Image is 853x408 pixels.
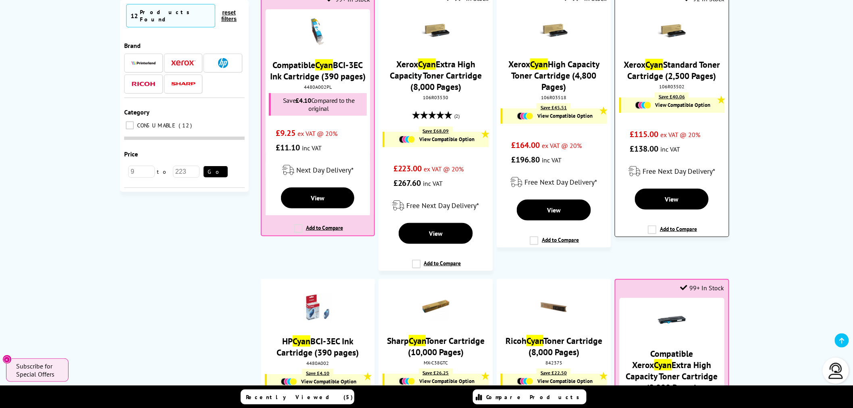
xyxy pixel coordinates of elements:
[658,306,686,334] img: K18235ZA-small.gif
[537,112,593,119] span: View Compatible Option
[124,150,138,158] span: Price
[422,293,450,321] img: MX-C38GTC-small.gif
[387,335,485,358] a: SharpCyanToner Cartridge (10,000 Pages)
[409,335,426,346] mark: Cyan
[407,201,479,210] span: Free Next Day Delivery*
[537,368,571,377] div: Save £22.50
[680,284,724,292] div: 99+ In Stock
[655,102,711,108] span: View Compatible Option
[507,378,603,385] a: View Compatible Option
[645,59,663,70] mark: Cyan
[507,112,603,120] a: View Compatible Option
[660,145,680,153] span: inc VAT
[537,103,571,112] div: Save £45.51
[530,58,548,70] mark: Cyan
[517,200,591,221] a: View
[171,82,196,86] img: Sharp
[654,359,672,371] mark: Cyan
[276,128,296,138] span: £9.25
[390,58,482,92] a: XeroxCyanExtra High Capacity Toner Cartridge (8,000 Pages)
[171,60,196,66] img: Xerox
[635,189,709,210] a: View
[512,140,540,150] span: £164.00
[412,260,461,275] label: Add to Compare
[131,12,138,20] span: 12
[503,94,605,100] div: 106R03518
[422,17,450,45] img: Xerox-106R03530-Small.gif
[215,9,243,23] button: reset filters
[294,224,343,239] label: Add to Compare
[630,144,658,154] span: £138.00
[418,58,436,70] mark: Cyan
[626,348,718,393] a: Compatible XeroxCyanExtra High Capacity Toner Cartridge (8,000 Pages)
[124,42,141,50] span: Brand
[393,163,422,174] span: £223.00
[266,159,370,181] div: modal_delivery
[155,168,173,175] span: to
[473,389,587,404] a: Compare Products
[218,58,228,68] img: HP
[393,178,421,188] span: £267.60
[241,389,354,404] a: Recently Viewed (5)
[508,58,599,92] a: XeroxCyanHigh Capacity Toner Cartridge (4,800 Pages)
[304,293,332,322] img: 4480A002.gif
[304,17,332,46] img: PTBCI3C-small.png
[423,179,443,187] span: inc VAT
[501,171,607,194] div: modal_delivery
[542,156,562,164] span: inc VAT
[311,194,325,202] span: View
[419,378,474,385] span: View Compatible Option
[124,108,150,116] span: Category
[530,236,579,252] label: Add to Compare
[315,59,333,71] mark: Cyan
[268,84,368,90] div: 4480A002PL
[454,108,460,124] span: (2)
[506,335,602,358] a: RicohCyanToner Cartridge (8,000 Pages)
[246,393,353,401] span: Recently Viewed (5)
[665,195,679,203] span: View
[269,93,367,116] div: Save Compared to the original
[293,335,310,347] mark: Cyan
[204,166,228,177] button: Go
[296,165,354,175] span: Next Day Delivery*
[524,177,597,187] span: Free Next Day Delivery*
[301,378,356,385] span: View Compatible Option
[655,92,689,101] div: Save £40.06
[517,378,533,385] img: Cartridges
[540,17,568,45] img: Xerox-106R03518-Small.gif
[828,363,844,379] img: user-headset-light.svg
[298,129,338,137] span: ex VAT @ 20%
[296,96,311,104] span: £4.10
[424,165,464,173] span: ex VAT @ 20%
[540,293,568,321] img: ricoh-842375-small.png
[660,131,700,139] span: ex VAT @ 20%
[389,378,485,385] a: View Compatible Option
[281,187,354,208] a: View
[131,61,156,65] img: Printerland
[399,136,415,143] img: Cartridges
[624,59,720,81] a: XeroxCyanStandard Toner Cartridge (2,500 Pages)
[630,129,658,139] span: £115.00
[2,355,12,364] button: Close
[621,83,722,90] div: 106R03502
[140,8,211,23] div: Products Found
[131,82,156,86] img: Ricoh
[385,94,487,100] div: 106R03530
[643,167,715,176] span: Free Next Day Delivery*
[399,378,415,385] img: Cartridges
[128,166,155,178] input: 9
[537,378,593,385] span: View Compatible Option
[389,136,485,143] a: View Compatible Option
[419,127,453,135] div: Save £68.09
[619,160,724,183] div: modal_delivery
[276,142,300,153] span: £11.10
[302,369,333,377] div: Save £4.10
[271,378,367,385] a: View Compatible Option
[270,59,366,82] a: CompatibleCyanBCI-3EC Ink Cartridge (390 pages)
[658,17,686,45] img: Xerox-106R03502-Small.gif
[512,154,540,165] span: £196.80
[302,144,322,152] span: inc VAT
[419,368,453,377] div: Save £26.25
[486,393,584,401] span: Compare Products
[429,229,443,237] span: View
